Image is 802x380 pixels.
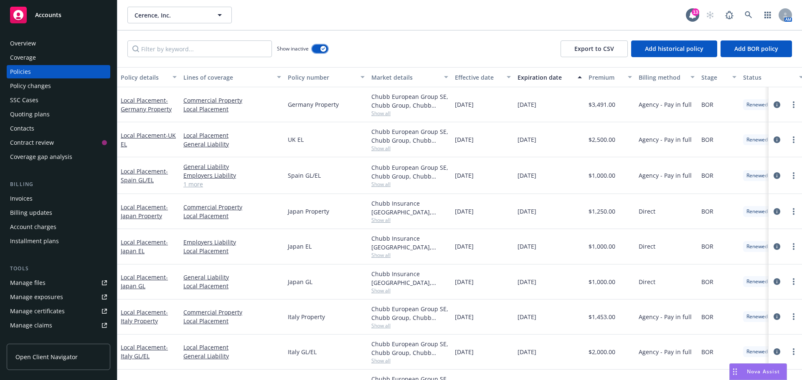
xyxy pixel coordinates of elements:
span: [DATE] [455,100,474,109]
div: Effective date [455,73,502,82]
span: BOR [701,135,713,144]
a: Overview [7,37,110,50]
span: Renewed [746,136,768,143]
a: Policies [7,65,110,78]
a: Employers Liability [183,238,281,247]
a: Local Placement [121,273,168,290]
div: Manage certificates [10,305,65,318]
span: [DATE] [455,242,474,251]
a: Local Placement [183,343,281,352]
span: [DATE] [455,135,474,144]
a: Local Placement [121,96,172,113]
span: $1,453.00 [589,312,615,321]
span: Renewed [746,348,768,355]
span: Agency - Pay in full [639,100,692,109]
div: Installment plans [10,234,59,248]
a: Local Placement [121,131,176,148]
span: Spain GL/EL [288,171,321,180]
span: [DATE] [455,312,474,321]
a: Local Placement [183,211,281,220]
div: Invoices [10,192,33,205]
div: Chubb Insurance [GEOGRAPHIC_DATA], Chubb Group, Chubb Group (International) [371,199,448,216]
div: Chubb Insurance [GEOGRAPHIC_DATA], Chubb Group, Chubb Group (International) [371,269,448,287]
span: [DATE] [455,171,474,180]
div: Expiration date [518,73,573,82]
span: $1,250.00 [589,207,615,216]
span: Agency - Pay in full [639,171,692,180]
a: Local Placement [121,238,168,255]
div: Tools [7,264,110,273]
span: Show all [371,287,448,294]
span: Show all [371,252,448,259]
button: Lines of coverage [180,67,284,87]
span: Show all [371,181,448,188]
span: Export to CSV [574,45,614,53]
span: Show inactive [277,45,309,52]
span: $1,000.00 [589,171,615,180]
button: Add BOR policy [721,40,792,57]
a: Switch app [759,7,776,23]
span: BOR [701,277,713,286]
a: Manage exposures [7,290,110,304]
span: - Germany Property [121,96,172,113]
a: circleInformation [772,135,782,145]
div: Billing method [639,73,685,82]
span: Agency - Pay in full [639,312,692,321]
span: BOR [701,242,713,251]
span: Italy Property [288,312,325,321]
div: Quoting plans [10,108,50,121]
a: Start snowing [702,7,718,23]
a: Local Placement [183,105,281,113]
a: Accounts [7,3,110,27]
span: Japan Property [288,207,329,216]
span: Italy GL/EL [288,347,317,356]
div: Status [743,73,794,82]
div: Manage claims [10,319,52,332]
span: Add historical policy [645,45,703,53]
div: Overview [10,37,36,50]
a: General Liability [183,162,281,171]
a: Manage files [7,276,110,289]
span: [DATE] [518,100,536,109]
a: Employers Liability [183,171,281,180]
span: Germany Property [288,100,339,109]
span: - Italy Property [121,308,168,325]
a: Local Placement [121,203,168,220]
a: circleInformation [772,242,782,252]
a: more [789,135,799,145]
span: [DATE] [518,312,536,321]
span: $2,000.00 [589,347,615,356]
div: Manage exposures [10,290,63,304]
div: Stage [701,73,727,82]
span: BOR [701,312,713,321]
a: Coverage gap analysis [7,150,110,164]
button: Nova Assist [729,363,787,380]
button: Billing method [635,67,698,87]
span: Direct [639,242,655,251]
span: $2,500.00 [589,135,615,144]
span: Renewed [746,278,768,285]
a: Local Placement [183,317,281,325]
div: Chubb European Group SE, Chubb Group, Chubb Group (International) [371,340,448,357]
a: Account charges [7,220,110,234]
span: [DATE] [518,135,536,144]
span: Renewed [746,313,768,320]
div: Billing updates [10,206,52,219]
span: [DATE] [455,277,474,286]
span: - Japan GL [121,273,168,290]
a: more [789,242,799,252]
span: Show all [371,322,448,329]
button: Policy details [117,67,180,87]
a: Billing updates [7,206,110,219]
div: Coverage [10,51,36,64]
a: more [789,277,799,287]
button: Add historical policy [631,40,717,57]
span: Add BOR policy [734,45,778,53]
span: BOR [701,100,713,109]
span: [DATE] [518,207,536,216]
a: circleInformation [772,206,782,216]
div: Manage BORs [10,333,49,346]
a: Policy changes [7,79,110,93]
span: BOR [701,347,713,356]
a: Quoting plans [7,108,110,121]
